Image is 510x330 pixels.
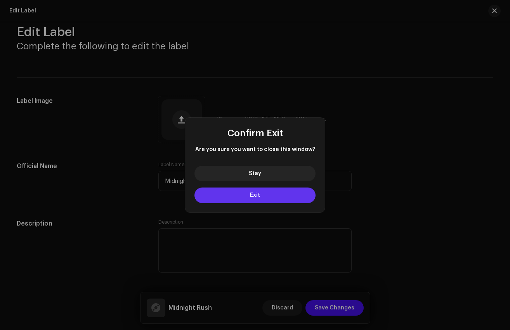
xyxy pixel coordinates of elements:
[250,193,260,198] span: Exit
[194,166,316,181] button: Stay
[249,171,261,176] span: Stay
[194,146,316,153] span: Are you sure you want to close this window?
[227,129,283,138] span: Confirm Exit
[194,188,316,203] button: Exit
